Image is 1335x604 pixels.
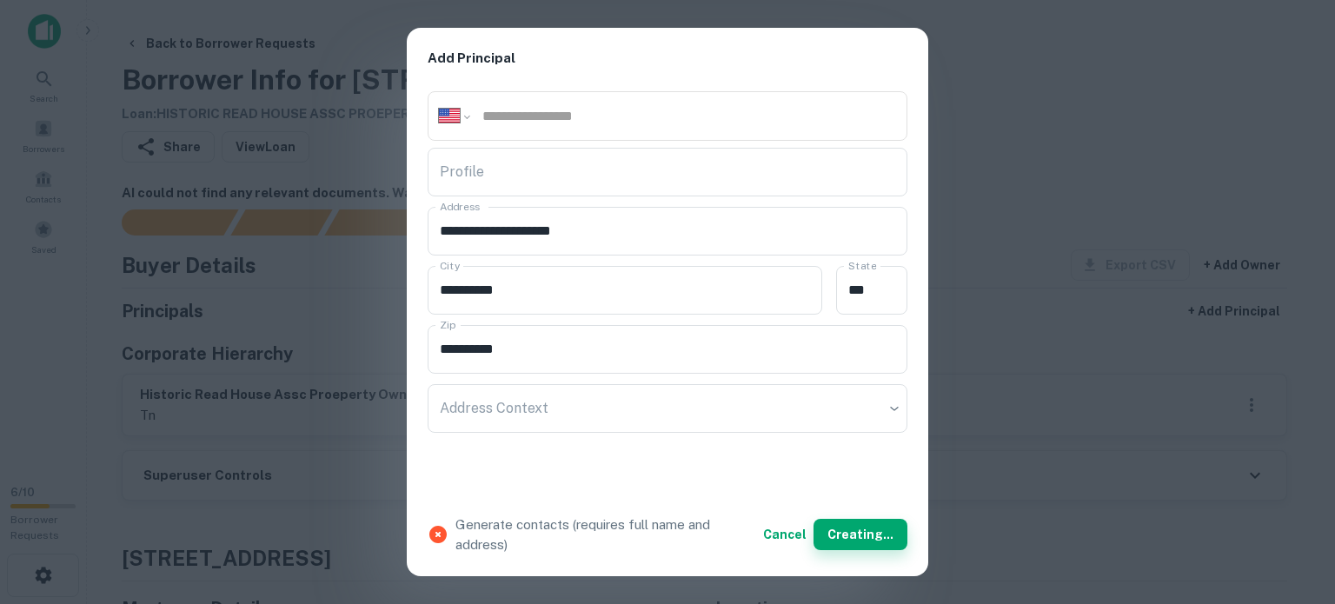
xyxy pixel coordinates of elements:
[440,317,455,332] label: Zip
[814,519,907,550] button: Creating...
[407,28,928,90] h2: Add Principal
[848,258,876,273] label: State
[440,258,460,273] label: City
[440,199,480,214] label: Address
[756,519,814,550] button: Cancel
[428,384,907,433] div: ​
[1248,465,1335,548] iframe: Chat Widget
[455,514,756,555] p: Generate contacts (requires full name and address)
